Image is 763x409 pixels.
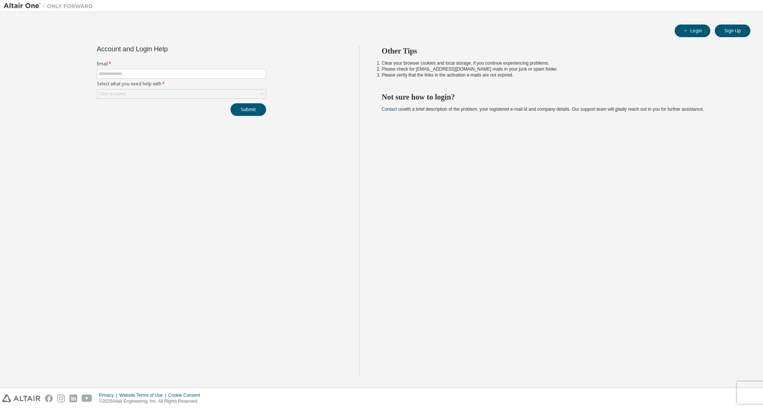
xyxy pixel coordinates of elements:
p: © 2025 Altair Engineering, Inc. All Rights Reserved. [99,398,204,405]
h2: Not sure how to login? [382,92,737,102]
img: Altair One [4,2,96,10]
div: Website Terms of Use [119,392,168,398]
label: Email [97,61,266,67]
button: Sign Up [715,25,750,37]
button: Login [675,25,710,37]
img: instagram.svg [57,395,65,402]
a: Contact us [382,107,403,112]
div: Cookie Consent [168,392,204,398]
span: with a brief description of the problem, your registered e-mail id and company details. Our suppo... [382,107,704,112]
div: Click to select [99,91,126,97]
div: Click to select [97,90,266,98]
img: linkedin.svg [69,395,77,402]
button: Submit [230,103,266,116]
li: Clear your browser cookies and local storage, if you continue experiencing problems. [382,60,737,66]
img: facebook.svg [45,395,53,402]
label: Select what you need help with [97,81,266,87]
img: youtube.svg [82,395,92,402]
div: Privacy [99,392,119,398]
li: Please check for [EMAIL_ADDRESS][DOMAIN_NAME] mails in your junk or spam folder. [382,66,737,72]
img: altair_logo.svg [2,395,40,402]
li: Please verify that the links in the activation e-mails are not expired. [382,72,737,78]
div: Account and Login Help [97,46,232,52]
h2: Other Tips [382,46,737,56]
